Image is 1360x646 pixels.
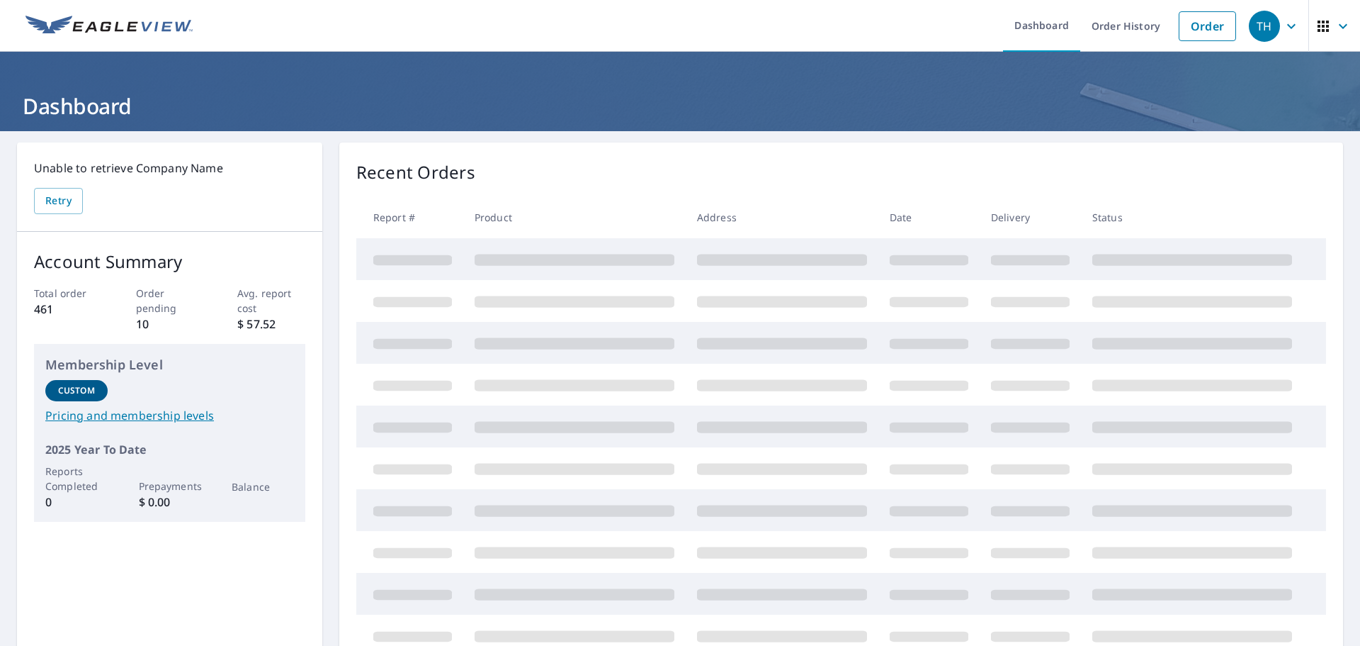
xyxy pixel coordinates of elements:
p: $ 0.00 [139,494,201,511]
th: Report # [356,196,463,238]
img: EV Logo [25,16,193,37]
p: Prepayments [139,479,201,494]
p: 0 [45,494,108,511]
a: Pricing and membership levels [45,407,294,424]
th: Status [1081,196,1303,238]
p: Balance [232,479,294,494]
p: Avg. report cost [237,286,305,316]
div: TH [1249,11,1280,42]
p: Recent Orders [356,160,475,185]
p: Account Summary [34,249,305,274]
h1: Dashboard [17,91,1343,121]
th: Date [878,196,980,238]
p: 10 [136,316,204,333]
p: 461 [34,301,102,318]
a: Order [1179,11,1236,41]
th: Address [686,196,878,238]
button: Retry [34,188,83,214]
p: Order pending [136,286,204,316]
th: Delivery [980,196,1081,238]
p: $ 57.52 [237,316,305,333]
p: Membership Level [45,355,294,374]
p: 2025 Year To Date [45,441,294,458]
p: Custom [58,384,95,397]
p: Total order [34,286,102,301]
span: Retry [45,192,72,210]
th: Product [463,196,686,238]
p: Reports Completed [45,464,108,494]
p: Unable to retrieve Company Name [34,160,305,177]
